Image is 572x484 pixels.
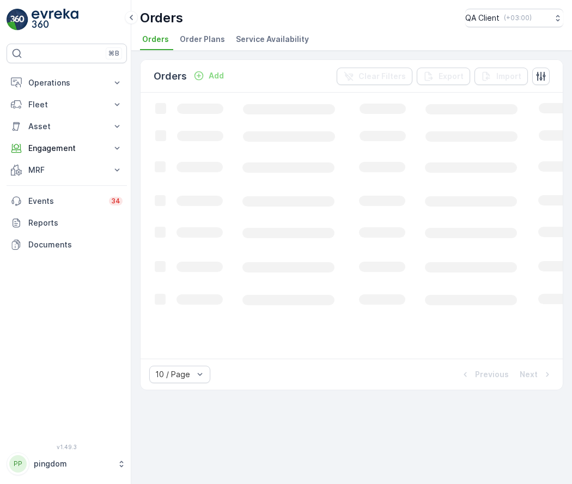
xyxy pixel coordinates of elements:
[7,234,127,256] a: Documents
[7,190,127,212] a: Events34
[474,68,528,85] button: Import
[417,68,470,85] button: Export
[7,444,127,450] span: v 1.49.3
[7,94,127,116] button: Fleet
[236,34,309,45] span: Service Availability
[337,68,412,85] button: Clear Filters
[9,455,27,473] div: PP
[7,9,28,31] img: logo
[111,197,120,205] p: 34
[28,217,123,228] p: Reports
[140,9,183,27] p: Orders
[142,34,169,45] span: Orders
[358,71,406,82] p: Clear Filters
[7,137,127,159] button: Engagement
[7,72,127,94] button: Operations
[28,143,105,154] p: Engagement
[519,368,554,381] button: Next
[28,165,105,176] p: MRF
[154,69,187,84] p: Orders
[520,369,538,380] p: Next
[7,116,127,137] button: Asset
[7,159,127,181] button: MRF
[439,71,464,82] p: Export
[28,77,105,88] p: Operations
[34,458,112,469] p: pingdom
[465,13,500,23] p: QA Client
[209,70,224,81] p: Add
[28,99,105,110] p: Fleet
[465,9,563,27] button: QA Client(+03:00)
[180,34,225,45] span: Order Plans
[475,369,509,380] p: Previous
[32,9,78,31] img: logo_light-DOdMpM7g.png
[108,49,119,58] p: ⌘B
[28,121,105,132] p: Asset
[7,212,127,234] a: Reports
[459,368,510,381] button: Previous
[496,71,521,82] p: Import
[28,239,123,250] p: Documents
[7,452,127,475] button: PPpingdom
[504,14,532,22] p: ( +03:00 )
[189,69,228,82] button: Add
[28,196,102,207] p: Events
